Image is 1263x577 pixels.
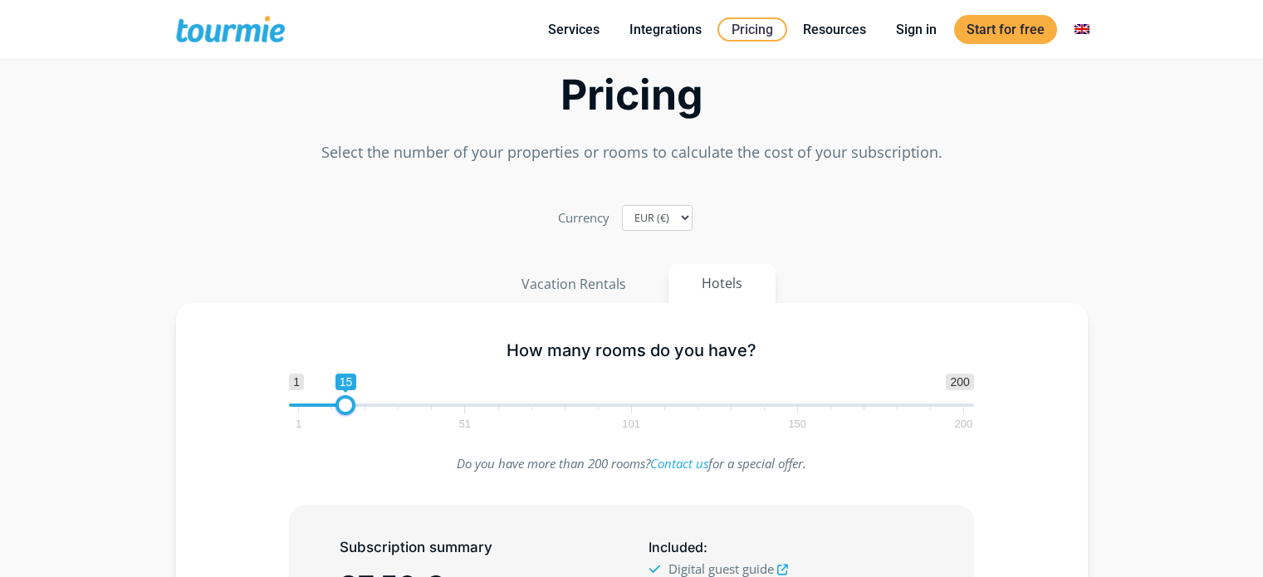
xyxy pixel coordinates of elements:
label: Currency [558,207,609,229]
a: Resources [791,19,879,40]
h5: : [649,537,923,558]
span: Digital guest guide [668,560,774,577]
span: 200 [946,374,973,390]
a: Start for free [954,15,1057,44]
a: Sign in [884,19,949,40]
h5: How many rooms do you have? [289,340,974,361]
span: 101 [619,420,643,428]
button: Hotels [668,264,776,303]
span: 1 [293,420,304,428]
a: Pricing [717,17,787,42]
span: 51 [457,420,473,428]
span: 1 [289,374,304,390]
a: Integrations [617,19,714,40]
span: 200 [952,420,976,428]
h5: Subscription summary [340,537,614,558]
h2: Pricing [176,76,1088,115]
a: Contact us [650,455,708,472]
a: Services [536,19,612,40]
span: Included [649,539,703,555]
button: Vacation Rentals [487,264,660,304]
p: Select the number of your properties or rooms to calculate the cost of your subscription. [176,141,1088,164]
span: 15 [335,374,357,390]
span: 150 [786,420,809,428]
p: Do you have more than 200 rooms? for a special offer. [289,452,974,475]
